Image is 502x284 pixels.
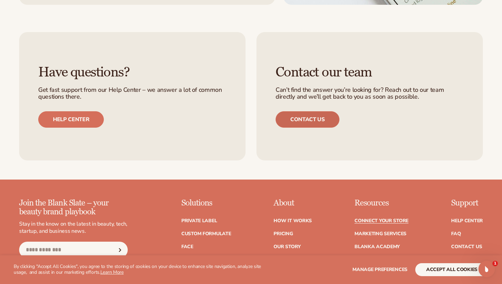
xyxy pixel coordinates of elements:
p: Support [451,199,483,208]
a: FAQ [451,231,461,236]
a: Blanka Academy [354,244,400,249]
h3: Have questions? [38,65,226,80]
a: Contact Us [451,244,482,249]
button: Subscribe [112,242,127,258]
a: Contact us [276,111,339,128]
a: Learn More [100,269,124,275]
button: Manage preferences [352,263,407,276]
span: Manage preferences [352,266,407,273]
p: Resources [354,199,408,208]
h3: Contact our team [276,65,464,80]
a: Help center [38,111,104,128]
a: Our Story [274,244,301,249]
p: Get fast support from our Help Center – we answer a lot of common questions there. [38,87,226,100]
a: Connect your store [354,218,408,223]
a: Help Center [451,218,483,223]
p: Solutions [181,199,231,208]
p: Can’t find the answer you’re looking for? Reach out to our team directly and we’ll get back to yo... [276,87,464,100]
span: 1 [492,261,498,266]
button: accept all cookies [415,263,488,276]
a: Custom formulate [181,231,231,236]
a: Face [181,244,193,249]
a: How It Works [274,218,312,223]
a: Pricing [274,231,293,236]
p: Join the Blank Slate – your beauty brand playbook [19,199,128,217]
p: About [274,199,312,208]
p: Stay in the know on the latest in beauty, tech, startup, and business news. [19,221,128,235]
a: Marketing services [354,231,406,236]
p: By clicking "Accept All Cookies", you agree to the storing of cookies on your device to enhance s... [14,264,267,275]
iframe: Intercom live chat [478,261,495,277]
a: Private label [181,218,217,223]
